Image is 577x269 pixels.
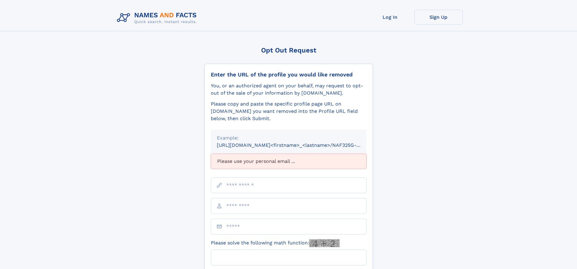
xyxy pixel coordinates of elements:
div: Example: [217,134,360,142]
div: Opt Out Request [204,46,373,54]
div: Please use your personal email ... [211,154,366,169]
label: Please solve the following math function: [211,239,340,247]
a: Sign Up [414,10,463,25]
div: Please copy and paste the specific profile page URL on [DOMAIN_NAME] you want removed into the Pr... [211,100,366,122]
div: You, or an authorized agent on your behalf, may request to opt-out of the sale of your informatio... [211,82,366,97]
small: [URL][DOMAIN_NAME]<firstname>_<lastname>/NAF325G-xxxxxxxx [217,142,378,148]
div: Enter the URL of the profile you would like removed [211,71,366,78]
a: Log In [366,10,414,25]
img: Logo Names and Facts [114,10,202,26]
